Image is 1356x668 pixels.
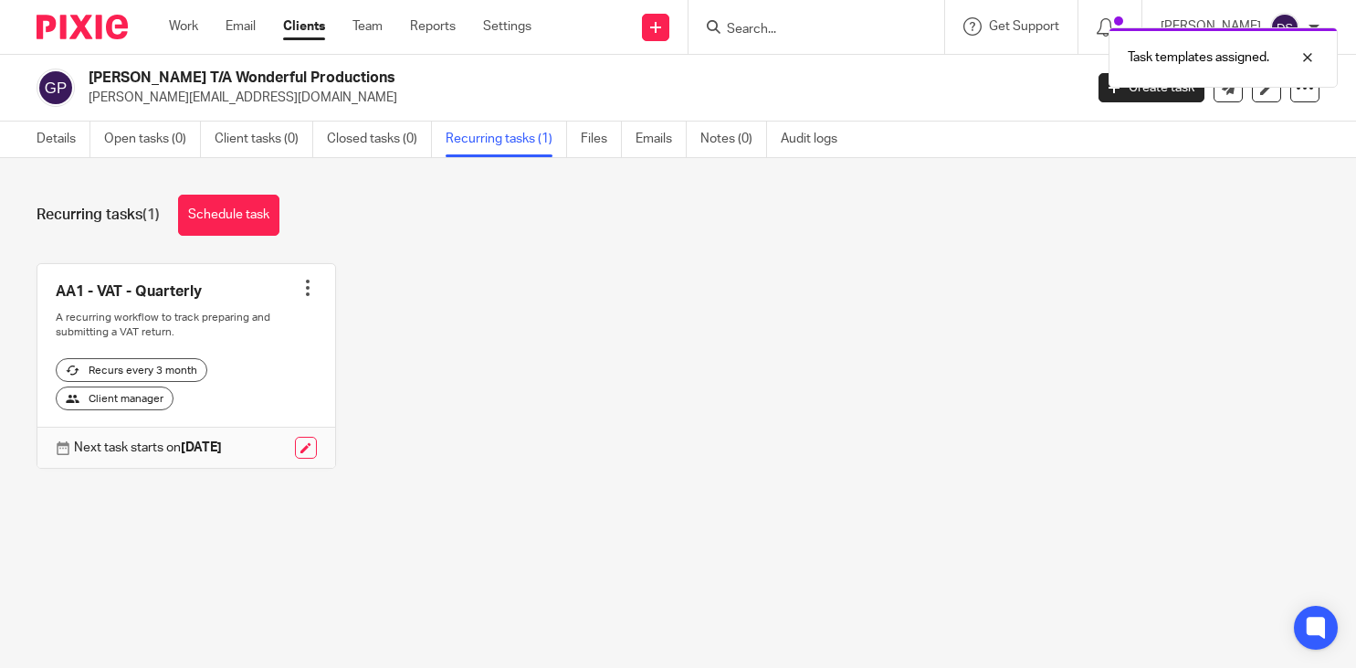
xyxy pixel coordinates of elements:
[226,17,256,36] a: Email
[352,17,383,36] a: Team
[410,17,456,36] a: Reports
[37,206,160,225] h1: Recurring tasks
[56,387,173,410] div: Client manager
[1128,48,1269,67] p: Task templates assigned.
[104,122,201,157] a: Open tasks (0)
[37,122,90,157] a: Details
[37,15,128,39] img: Pixie
[636,122,687,157] a: Emails
[581,122,622,157] a: Files
[181,441,222,454] strong: [DATE]
[700,122,767,157] a: Notes (0)
[169,17,198,36] a: Work
[446,122,567,157] a: Recurring tasks (1)
[74,439,222,457] p: Next task starts on
[89,89,1071,107] p: [PERSON_NAME][EMAIL_ADDRESS][DOMAIN_NAME]
[1270,13,1299,42] img: svg%3E
[178,195,279,236] a: Schedule task
[56,358,207,382] div: Recurs every 3 month
[283,17,325,36] a: Clients
[1098,73,1204,102] a: Create task
[781,122,851,157] a: Audit logs
[215,122,313,157] a: Client tasks (0)
[89,69,875,88] h2: [PERSON_NAME] T/A Wonderful Productions
[37,69,75,107] img: svg%3E
[483,17,531,36] a: Settings
[327,122,432,157] a: Closed tasks (0)
[142,207,160,222] span: (1)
